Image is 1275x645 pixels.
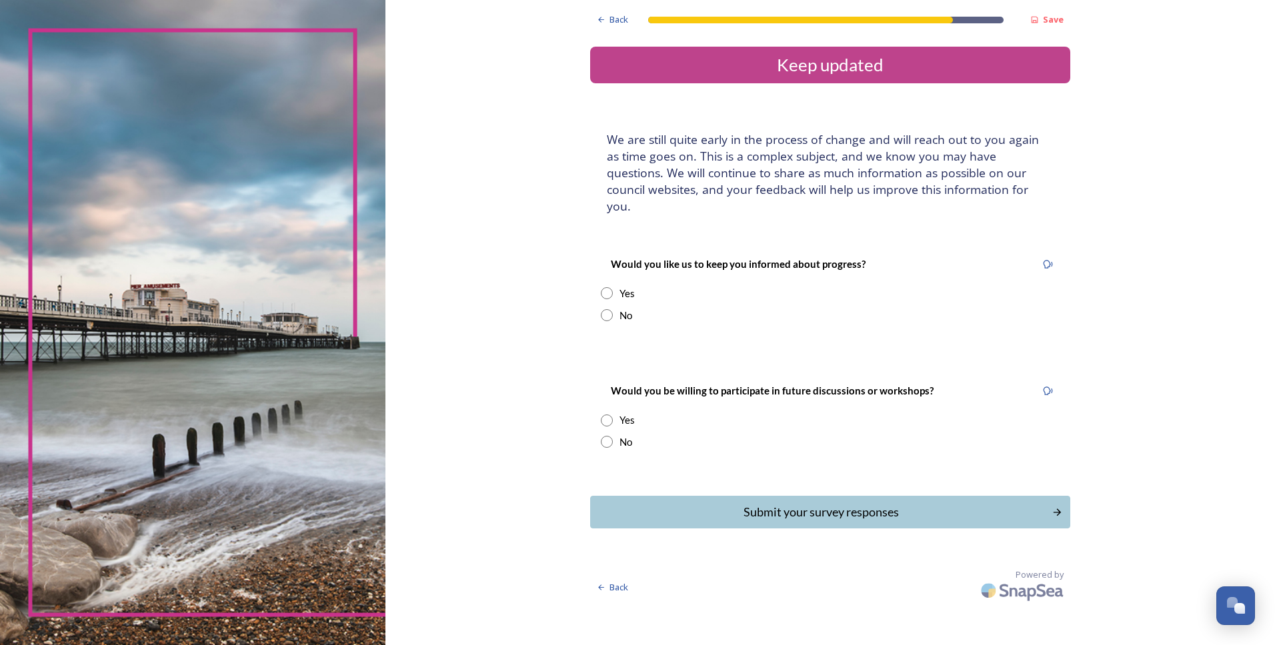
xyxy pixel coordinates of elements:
[619,286,635,301] div: Yes
[607,131,1054,215] h4: We are still quite early in the process of change and will reach out to you again as time goes on...
[609,13,628,26] span: Back
[1043,13,1064,25] strong: Save
[597,503,1045,521] div: Submit your survey responses
[619,412,635,428] div: Yes
[977,575,1070,606] img: SnapSea Logo
[595,52,1065,78] div: Keep updated
[611,258,866,270] strong: Would you like us to keep you informed about progress?
[590,496,1070,528] button: Continue
[619,434,632,450] div: No
[611,384,934,396] strong: Would you be willing to participate in future discussions or workshops?
[619,308,632,323] div: No
[1016,568,1064,581] span: Powered by
[1216,586,1255,625] button: Open Chat
[609,581,628,594] span: Back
